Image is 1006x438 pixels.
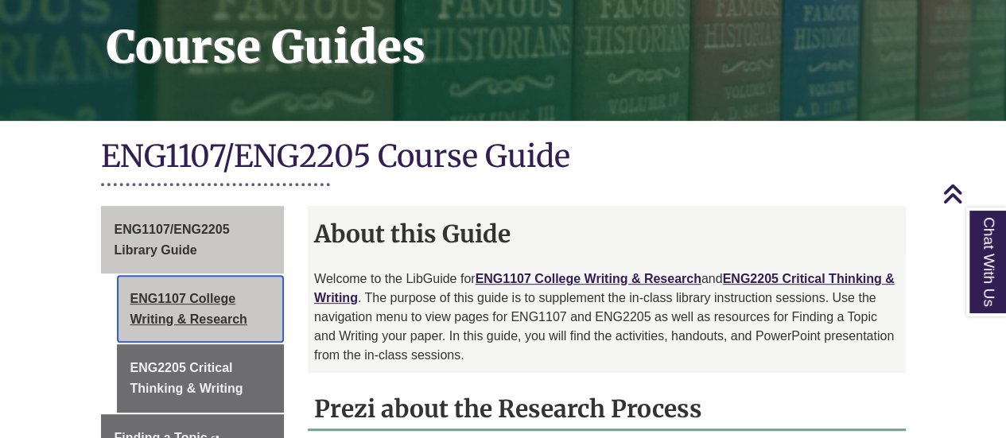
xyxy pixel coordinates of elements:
[117,275,285,343] a: ENG1107 College Writing & Research
[101,137,906,179] h1: ENG1107/ENG2205 Course Guide
[308,389,906,431] h2: Prezi about the Research Process
[314,272,895,304] a: ENG2205 Critical Thinking & Writing
[475,272,701,285] a: ENG1107 College Writing & Research
[117,344,285,412] a: ENG2205 Critical Thinking & Writing
[942,183,1002,204] a: Back to Top
[308,214,906,254] h2: About this Guide
[314,269,899,365] p: Welcome to the LibGuide for and . The purpose of this guide is to supplement the in-class library...
[115,223,230,257] span: ENG1107/ENG2205 Library Guide
[101,206,285,273] a: ENG1107/ENG2205 Library Guide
